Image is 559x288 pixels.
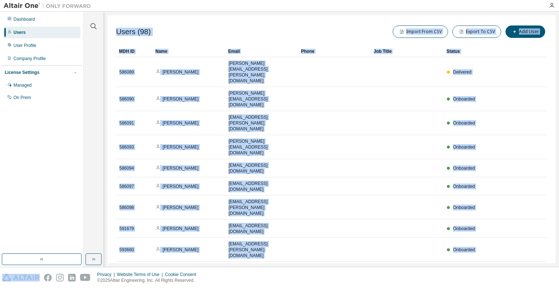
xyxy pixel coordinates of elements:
div: Status [447,46,509,57]
button: Export To CSV [452,25,501,38]
span: [PERSON_NAME][EMAIL_ADDRESS][DOMAIN_NAME] [229,90,295,108]
img: altair_logo.svg [2,274,40,281]
span: Users (98) [116,28,151,36]
img: facebook.svg [44,274,52,281]
span: 593660 [119,247,134,253]
span: [EMAIL_ADDRESS][DOMAIN_NAME] [229,223,295,234]
div: Company Profile [13,56,46,62]
div: Phone [301,46,368,57]
div: Cookie Consent [165,272,200,277]
span: [EMAIL_ADDRESS][PERSON_NAME][DOMAIN_NAME] [229,114,295,132]
img: linkedin.svg [68,274,76,281]
div: On Prem [13,95,31,100]
a: [PERSON_NAME] [163,205,199,210]
span: [EMAIL_ADDRESS][PERSON_NAME][DOMAIN_NAME] [229,241,295,259]
span: 586089 [119,69,134,75]
div: Dashboard [13,16,35,22]
span: Onboarded [453,205,475,210]
button: Import From CSV [393,25,448,38]
span: 586090 [119,96,134,102]
span: 586097 [119,184,134,189]
div: Website Terms of Use [117,272,165,277]
div: Users [13,29,25,35]
p: © 2025 Altair Engineering, Inc. All Rights Reserved. [97,277,201,284]
a: [PERSON_NAME] [163,166,199,171]
span: Onboarded [453,145,475,150]
div: User Profile [13,43,36,48]
span: Onboarded [453,166,475,171]
span: 586093 [119,144,134,150]
a: [PERSON_NAME] [163,96,199,102]
span: [EMAIL_ADDRESS][PERSON_NAME][DOMAIN_NAME] [229,199,295,216]
a: [PERSON_NAME] [163,145,199,150]
div: Managed [13,82,32,88]
a: [PERSON_NAME] [163,70,199,75]
img: youtube.svg [80,274,91,281]
div: Email [228,46,295,57]
span: Onboarded [453,121,475,126]
img: Altair One [4,2,95,9]
a: [PERSON_NAME] [163,247,199,252]
span: Onboarded [453,184,475,189]
span: [EMAIL_ADDRESS][DOMAIN_NAME] [229,162,295,174]
div: Privacy [97,272,117,277]
div: MDH ID [119,46,150,57]
div: Job Title [374,46,441,57]
span: Onboarded [453,247,475,252]
span: Onboarded [453,226,475,231]
div: License Settings [5,70,39,75]
span: 586091 [119,120,134,126]
span: 586098 [119,205,134,210]
span: [PERSON_NAME][EMAIL_ADDRESS][DOMAIN_NAME] [229,138,295,156]
a: [PERSON_NAME] [163,121,199,126]
span: 591679 [119,226,134,232]
button: Add User [506,25,545,38]
span: 586094 [119,165,134,171]
span: [PERSON_NAME][EMAIL_ADDRESS][PERSON_NAME][DOMAIN_NAME] [229,60,295,84]
span: Delivered [453,70,472,75]
a: [PERSON_NAME] [163,226,199,231]
span: Onboarded [453,96,475,102]
a: [PERSON_NAME] [163,184,199,189]
div: Name [155,46,222,57]
img: instagram.svg [56,274,64,281]
span: [EMAIL_ADDRESS][DOMAIN_NAME] [229,181,295,192]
